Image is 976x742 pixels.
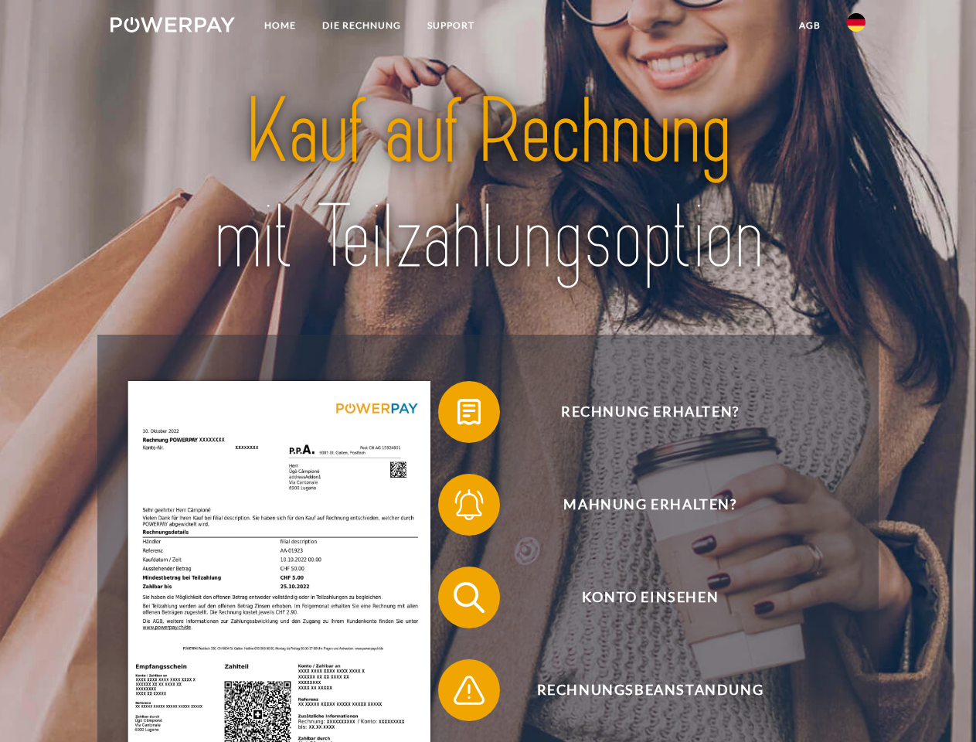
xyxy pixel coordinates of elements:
span: Rechnungsbeanstandung [461,659,839,721]
button: Rechnungsbeanstandung [438,659,840,721]
a: DIE RECHNUNG [309,12,414,39]
span: Mahnung erhalten? [461,474,839,536]
a: agb [786,12,834,39]
img: title-powerpay_de.svg [148,74,828,296]
button: Rechnung erhalten? [438,381,840,443]
img: qb_bill.svg [450,393,488,431]
img: qb_bell.svg [450,485,488,524]
button: Mahnung erhalten? [438,474,840,536]
span: Rechnung erhalten? [461,381,839,443]
img: qb_warning.svg [450,671,488,710]
a: SUPPORT [414,12,488,39]
img: qb_search.svg [450,578,488,617]
button: Konto einsehen [438,567,840,628]
img: logo-powerpay-white.svg [111,17,235,32]
img: de [847,13,865,32]
span: Konto einsehen [461,567,839,628]
a: Home [251,12,309,39]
